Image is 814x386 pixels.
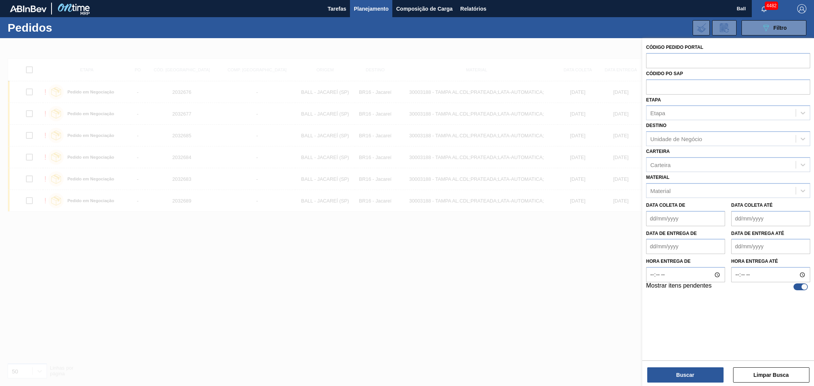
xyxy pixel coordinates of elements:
[396,4,453,13] span: Composição de Carga
[650,161,671,168] div: Carteira
[460,4,486,13] span: Relatórios
[646,282,712,291] label: Mostrar itens pendentes
[646,97,661,103] label: Etapa
[731,231,784,236] label: Data de Entrega até
[327,4,346,13] span: Tarefas
[646,175,669,180] label: Material
[741,20,806,35] button: Filtro
[731,256,810,267] label: Hora entrega até
[354,4,388,13] span: Planejamento
[765,2,778,10] span: 4482
[646,123,666,128] label: Destino
[8,23,124,32] h1: Pedidos
[731,211,810,226] input: dd/mm/yyyy
[646,256,725,267] label: Hora entrega de
[646,231,697,236] label: Data de Entrega de
[646,239,725,254] input: dd/mm/yyyy
[693,20,710,35] div: Importar Negociações dos Pedidos
[650,136,702,142] div: Unidade de Negócio
[646,211,725,226] input: dd/mm/yyyy
[646,149,670,154] label: Carteira
[650,187,671,194] div: Material
[646,203,685,208] label: Data coleta de
[797,4,806,13] img: Logout
[752,3,776,14] button: Notificações
[646,71,683,76] label: Códido PO SAP
[650,110,665,116] div: Etapa
[774,25,787,31] span: Filtro
[731,239,810,254] input: dd/mm/yyyy
[10,5,47,12] img: TNhmsLtSVTkK8tSr43FrP2fwEKptu5GPRR3wAAAABJRU5ErkJggg==
[712,20,737,35] div: Solicitação de Revisão de Pedidos
[646,45,703,50] label: Código Pedido Portal
[731,203,772,208] label: Data coleta até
